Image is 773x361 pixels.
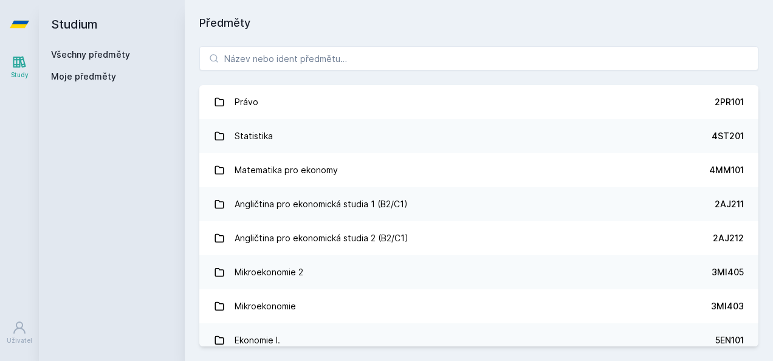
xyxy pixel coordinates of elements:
[199,187,758,221] a: Angličtina pro ekonomická studia 1 (B2/C1) 2AJ211
[711,300,744,312] div: 3MI403
[235,90,258,114] div: Právo
[7,336,32,345] div: Uživatel
[715,198,744,210] div: 2AJ211
[713,232,744,244] div: 2AJ212
[199,119,758,153] a: Statistika 4ST201
[2,314,36,351] a: Uživatel
[235,226,408,250] div: Angličtina pro ekonomická studia 2 (B2/C1)
[11,70,29,80] div: Study
[199,323,758,357] a: Ekonomie I. 5EN101
[235,294,296,318] div: Mikroekonomie
[51,49,130,60] a: Všechny předměty
[199,46,758,70] input: Název nebo ident předmětu…
[712,266,744,278] div: 3MI405
[235,328,280,352] div: Ekonomie I.
[51,70,116,83] span: Moje předměty
[199,153,758,187] a: Matematika pro ekonomy 4MM101
[2,49,36,86] a: Study
[199,255,758,289] a: Mikroekonomie 2 3MI405
[715,334,744,346] div: 5EN101
[235,192,408,216] div: Angličtina pro ekonomická studia 1 (B2/C1)
[199,15,758,32] h1: Předměty
[199,85,758,119] a: Právo 2PR101
[199,221,758,255] a: Angličtina pro ekonomická studia 2 (B2/C1) 2AJ212
[709,164,744,176] div: 4MM101
[715,96,744,108] div: 2PR101
[199,289,758,323] a: Mikroekonomie 3MI403
[235,124,273,148] div: Statistika
[712,130,744,142] div: 4ST201
[235,260,303,284] div: Mikroekonomie 2
[235,158,338,182] div: Matematika pro ekonomy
